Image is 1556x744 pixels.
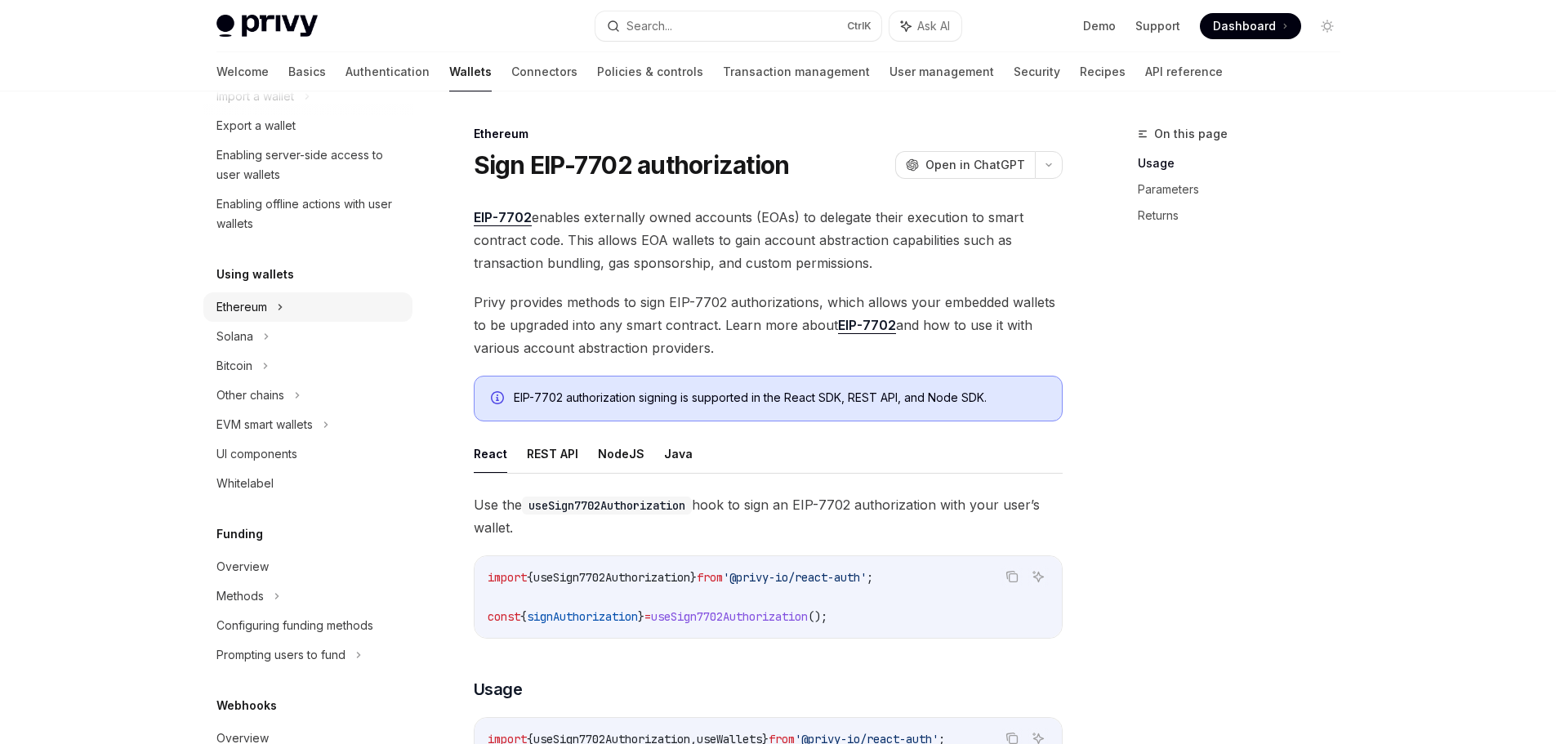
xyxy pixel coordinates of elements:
[216,385,284,405] div: Other chains
[216,194,403,234] div: Enabling offline actions with user wallets
[346,52,430,91] a: Authentication
[216,645,346,665] div: Prompting users to fund
[1080,52,1126,91] a: Recipes
[203,439,412,469] a: UI components
[216,116,296,136] div: Export a wallet
[514,390,1046,408] div: EIP-7702 authorization signing is supported in the React SDK, REST API, and Node SDK.
[511,52,577,91] a: Connectors
[203,189,412,238] a: Enabling offline actions with user wallets
[1154,124,1228,144] span: On this page
[889,11,961,41] button: Ask AI
[925,157,1025,173] span: Open in ChatGPT
[216,265,294,284] h5: Using wallets
[203,469,412,498] a: Whitelabel
[1014,52,1060,91] a: Security
[595,11,881,41] button: Search...CtrlK
[488,609,520,624] span: const
[533,570,690,585] span: useSign7702Authorization
[216,15,318,38] img: light logo
[1028,566,1049,587] button: Ask AI
[808,609,827,624] span: ();
[723,52,870,91] a: Transaction management
[889,52,994,91] a: User management
[1001,566,1023,587] button: Copy the contents from the code block
[216,524,263,544] h5: Funding
[474,206,1063,274] span: enables externally owned accounts (EOAs) to delegate their execution to smart contract code. This...
[527,434,578,473] button: REST API
[216,52,269,91] a: Welcome
[203,111,412,140] a: Export a wallet
[216,145,403,185] div: Enabling server-side access to user wallets
[488,570,527,585] span: import
[216,356,252,376] div: Bitcoin
[203,611,412,640] a: Configuring funding methods
[491,391,507,408] svg: Info
[626,16,672,36] div: Search...
[723,570,867,585] span: '@privy-io/react-auth'
[474,291,1063,359] span: Privy provides methods to sign EIP-7702 authorizations, which allows your embedded wallets to be ...
[527,609,638,624] span: signAuthorization
[1314,13,1340,39] button: Toggle dark mode
[1200,13,1301,39] a: Dashboard
[203,140,412,189] a: Enabling server-side access to user wallets
[216,415,313,434] div: EVM smart wallets
[597,52,703,91] a: Policies & controls
[638,609,644,624] span: }
[1138,203,1353,229] a: Returns
[598,434,644,473] button: NodeJS
[288,52,326,91] a: Basics
[690,570,697,585] span: }
[474,678,523,701] span: Usage
[522,497,692,515] code: useSign7702Authorization
[867,570,873,585] span: ;
[1138,150,1353,176] a: Usage
[697,570,723,585] span: from
[664,434,693,473] button: Java
[474,150,790,180] h1: Sign EIP-7702 authorization
[1138,176,1353,203] a: Parameters
[216,696,277,715] h5: Webhooks
[520,609,527,624] span: {
[474,126,1063,142] div: Ethereum
[216,474,274,493] div: Whitelabel
[474,434,507,473] button: React
[203,552,412,581] a: Overview
[216,616,373,635] div: Configuring funding methods
[216,557,269,577] div: Overview
[847,20,872,33] span: Ctrl K
[1145,52,1223,91] a: API reference
[449,52,492,91] a: Wallets
[216,327,253,346] div: Solana
[1135,18,1180,34] a: Support
[644,609,651,624] span: =
[917,18,950,34] span: Ask AI
[527,570,533,585] span: {
[651,609,808,624] span: useSign7702Authorization
[1213,18,1276,34] span: Dashboard
[216,297,267,317] div: Ethereum
[474,493,1063,539] span: Use the hook to sign an EIP-7702 authorization with your user’s wallet.
[216,586,264,606] div: Methods
[474,209,532,226] a: EIP-7702
[216,444,297,464] div: UI components
[838,317,896,334] a: EIP-7702
[895,151,1035,179] button: Open in ChatGPT
[1083,18,1116,34] a: Demo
